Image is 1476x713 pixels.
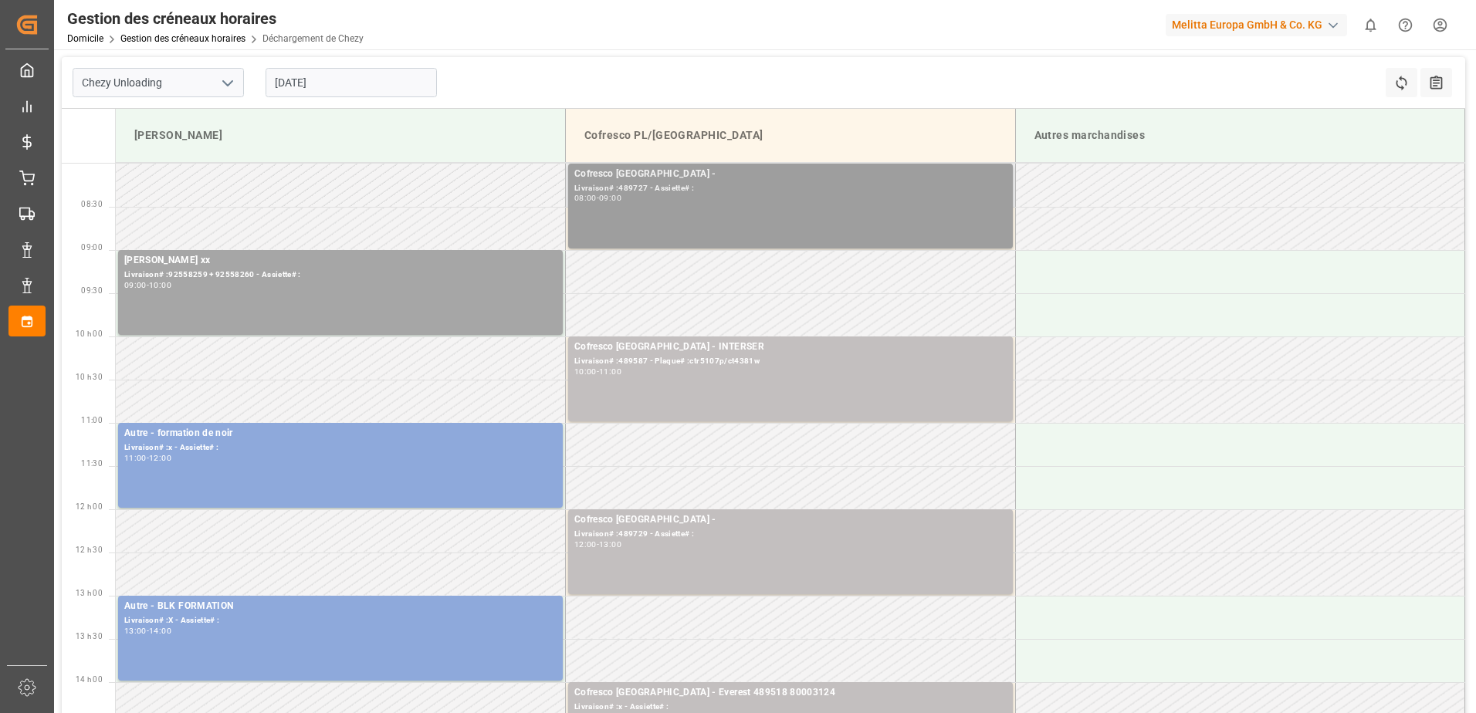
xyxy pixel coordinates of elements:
div: Cofresco [GEOGRAPHIC_DATA] - [574,167,1007,182]
a: Domicile [67,33,103,44]
span: 10 h 30 [76,373,103,381]
div: Cofresco [GEOGRAPHIC_DATA] - INTERSER [574,340,1007,355]
div: Livraison# :489587 - Plaque# :ctr5107p/ct4381w [574,355,1007,368]
button: Afficher 0 nouvelles notifications [1353,8,1388,42]
span: 12 h 00 [76,502,103,511]
input: JJ-MM-AAAA [266,68,437,97]
div: 12:00 [574,541,597,548]
div: Autre - BLK FORMATION [124,599,557,614]
div: 11:00 [124,454,147,461]
div: 08:00 [574,194,597,201]
div: Autre - formation de noir [124,426,557,441]
span: 08:30 [81,200,103,208]
div: - [147,627,149,634]
div: Livraison# :489729 - Assiette# : [574,528,1007,541]
button: Melitta Europa GmbH & Co. KG [1166,10,1353,39]
div: - [147,454,149,461]
input: Type à rechercher/sélectionner [73,68,244,97]
span: 09:00 [81,243,103,252]
div: 09:00 [599,194,621,201]
span: 10 h 00 [76,329,103,338]
div: 09:00 [124,282,147,289]
button: Centre d’aide [1388,8,1423,42]
div: Livraison# :489727 - Assiette# : [574,182,1007,195]
div: Autres marchandises [1028,121,1453,150]
span: 11:30 [81,459,103,468]
div: - [597,541,599,548]
span: 13 h 30 [76,632,103,640]
span: 09:30 [81,286,103,295]
div: Livraison# :92558259 + 92558260 - Assiette# : [124,269,557,282]
div: Livraison# :x - Assiette# : [124,441,557,454]
div: 13:00 [599,541,621,548]
div: 14:00 [149,627,171,634]
div: Cofresco [GEOGRAPHIC_DATA] - Everest 489518 80003124 [574,685,1007,701]
div: 10:00 [149,282,171,289]
div: - [597,194,599,201]
span: 12 h 30 [76,546,103,554]
div: - [147,282,149,289]
a: Gestion des créneaux horaires [120,33,245,44]
button: Ouvrir le menu [215,71,239,95]
span: 11:00 [81,416,103,424]
div: 11:00 [599,368,621,375]
div: - [597,368,599,375]
div: Cofresco PL/[GEOGRAPHIC_DATA] [578,121,1003,150]
font: Melitta Europa GmbH & Co. KG [1172,17,1322,33]
div: Livraison# :X - Assiette# : [124,614,557,627]
span: 14 h 00 [76,675,103,684]
div: [PERSON_NAME] [128,121,553,150]
div: 10:00 [574,368,597,375]
span: 13 h 00 [76,589,103,597]
div: Cofresco [GEOGRAPHIC_DATA] - [574,512,1007,528]
div: [PERSON_NAME] xx [124,253,557,269]
div: 12:00 [149,454,171,461]
div: 13:00 [124,627,147,634]
div: Gestion des créneaux horaires [67,7,364,30]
